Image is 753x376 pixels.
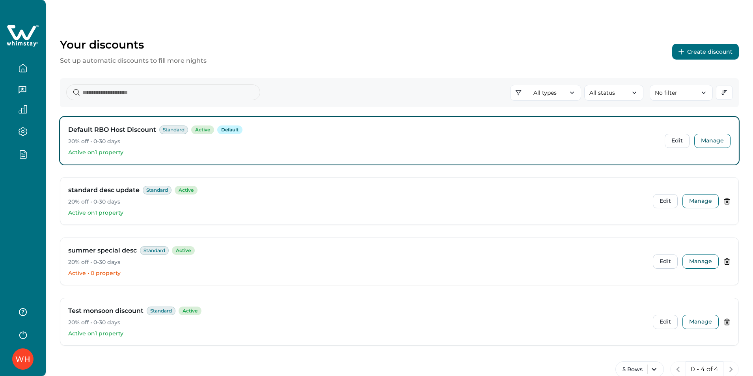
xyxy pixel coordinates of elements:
[68,185,140,195] h3: standard desc update
[68,330,647,338] p: Active on 1 property
[68,125,156,135] h3: Default RBO Host Discount
[140,246,169,255] span: Standard
[15,350,30,369] div: Whimstay Host
[159,125,188,134] span: Standard
[217,125,242,134] span: Default
[143,186,171,195] span: Standard
[682,194,719,208] button: Manage
[172,246,195,255] span: Active
[653,194,678,208] button: Edit
[60,38,207,51] p: Your discounts
[653,315,678,329] button: Edit
[191,125,214,134] span: Active
[68,138,658,146] p: 20% off • 0-30 days
[68,306,144,316] h3: Test monsoon discount
[68,258,647,266] p: 20% off • 0-30 days
[672,44,739,60] button: Create discount
[68,198,647,206] p: 20% off • 0-30 days
[691,365,718,373] p: 0 - 4 of 4
[147,307,175,315] span: Standard
[694,134,731,148] button: Manage
[68,319,647,327] p: 20% off • 0-30 days
[682,254,719,269] button: Manage
[68,149,658,157] p: Active on 1 property
[179,307,201,315] span: Active
[68,269,647,277] p: Active • 0 property
[665,134,690,148] button: Edit
[682,315,719,329] button: Manage
[68,209,647,217] p: Active on 1 property
[653,254,678,269] button: Edit
[60,56,207,65] p: Set up automatic discounts to fill more nights
[175,186,198,195] span: Active
[68,246,137,255] h3: summer special desc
